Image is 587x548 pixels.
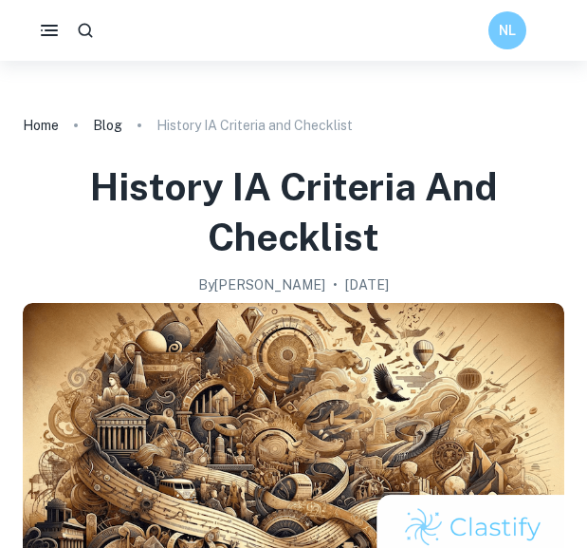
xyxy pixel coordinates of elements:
[23,112,59,139] a: Home
[345,274,389,295] h2: [DATE]
[23,161,564,263] h1: History IA Criteria and Checklist
[497,20,519,41] h6: NL
[333,274,338,295] p: •
[156,115,353,136] p: History IA Criteria and Checklist
[198,274,325,295] h2: By [PERSON_NAME]
[93,112,122,139] a: Blog
[488,11,526,49] button: NL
